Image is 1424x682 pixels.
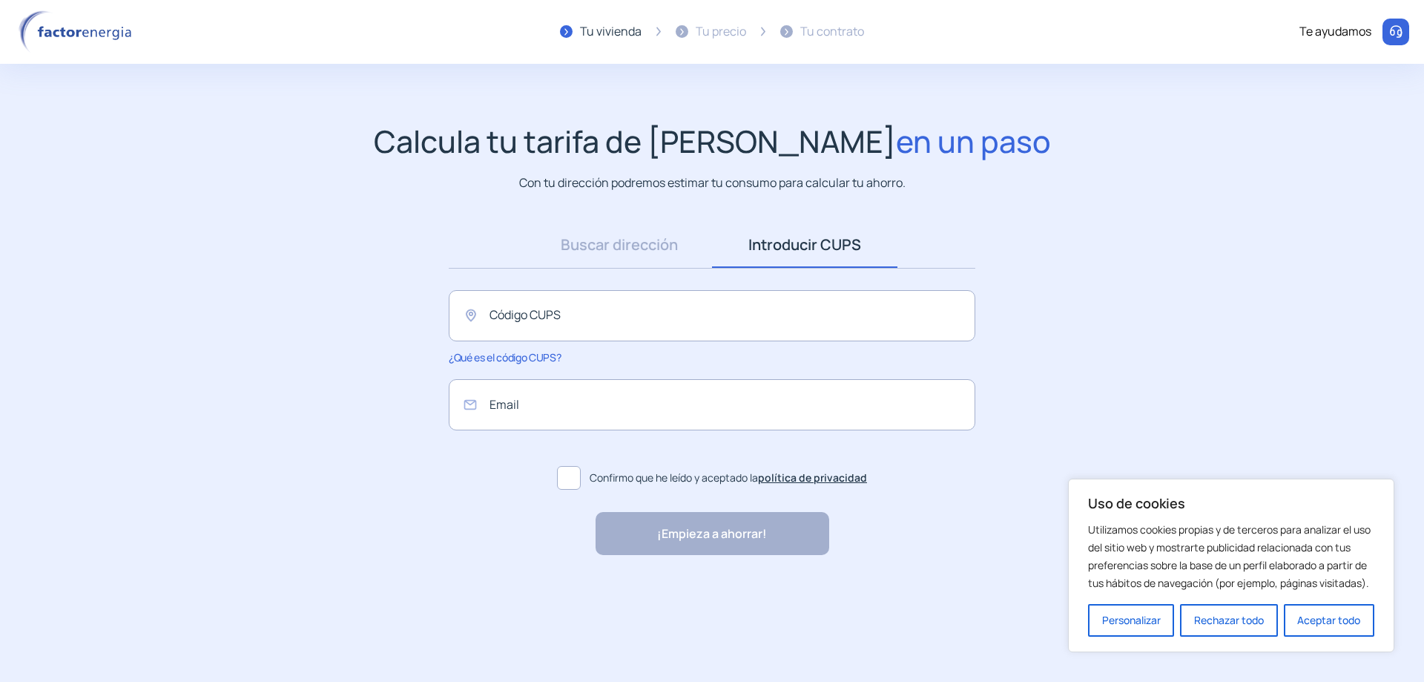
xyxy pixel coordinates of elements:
button: Personalizar [1088,604,1174,637]
div: Uso de cookies [1068,479,1394,652]
a: Introducir CUPS [712,222,897,268]
div: Tu precio [696,22,746,42]
a: política de privacidad [758,470,867,485]
p: Utilizamos cookies propias y de terceros para analizar el uso del sitio web y mostrarte publicida... [1088,521,1374,592]
button: Rechazar todo [1180,604,1277,637]
span: ¿Qué es el código CUPS? [449,350,561,364]
img: logo factor [15,10,141,53]
div: Tu vivienda [580,22,642,42]
span: en un paso [896,120,1051,162]
img: llamar [1388,24,1403,39]
div: Tu contrato [800,22,864,42]
span: Confirmo que he leído y aceptado la [590,470,867,486]
p: Con tu dirección podremos estimar tu consumo para calcular tu ahorro. [519,174,906,192]
h1: Calcula tu tarifa de [PERSON_NAME] [374,123,1051,160]
div: Te ayudamos [1299,22,1371,42]
button: Aceptar todo [1284,604,1374,637]
p: Uso de cookies [1088,494,1374,512]
a: Buscar dirección [527,222,712,268]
